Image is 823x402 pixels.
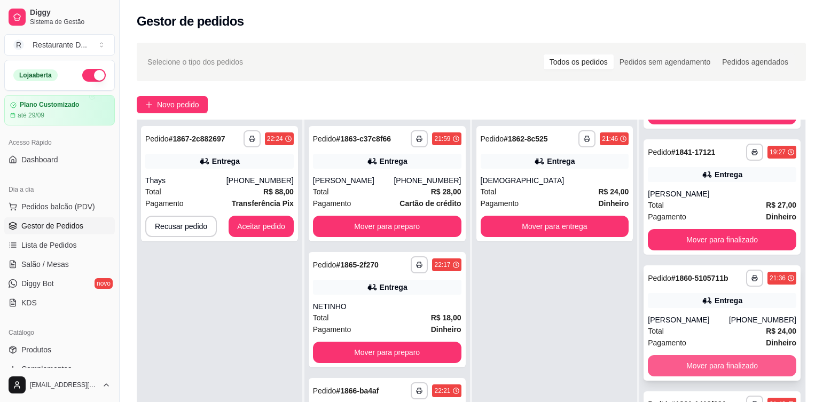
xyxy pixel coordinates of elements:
strong: R$ 88,00 [263,187,294,196]
div: 19:27 [770,148,786,156]
span: [EMAIL_ADDRESS][DOMAIN_NAME] [30,381,98,389]
div: 22:17 [434,261,450,269]
h2: Gestor de pedidos [137,13,244,30]
a: Gestor de Pedidos [4,217,115,234]
div: Entrega [715,169,742,180]
strong: R$ 24,00 [766,327,796,335]
div: Catálogo [4,324,115,341]
strong: # 1867-2c882697 [169,135,225,143]
div: Todos os pedidos [544,54,614,69]
span: Pagamento [481,198,519,209]
strong: Dinheiro [766,338,796,347]
a: Lista de Pedidos [4,237,115,254]
button: Mover para finalizado [648,229,796,250]
span: Novo pedido [157,99,199,111]
a: DiggySistema de Gestão [4,4,115,30]
span: Pedido [313,387,336,395]
strong: Dinheiro [431,325,461,334]
div: Loja aberta [13,69,58,81]
div: [PHONE_NUMBER] [226,175,294,186]
button: Aceitar pedido [229,216,294,237]
a: Produtos [4,341,115,358]
span: Total [648,325,664,337]
button: Alterar Status [82,69,106,82]
div: Restaurante D ... [33,40,87,50]
span: Pagamento [313,198,351,209]
span: Pedido [648,148,671,156]
a: Diggy Botnovo [4,275,115,292]
button: [EMAIL_ADDRESS][DOMAIN_NAME] [4,372,115,398]
div: Acesso Rápido [4,134,115,151]
div: [PERSON_NAME] [648,188,796,199]
button: Novo pedido [137,96,208,113]
div: [PERSON_NAME] [313,175,394,186]
span: Gestor de Pedidos [21,220,83,231]
span: Total [648,199,664,211]
div: Entrega [380,156,407,167]
span: Selecione o tipo dos pedidos [147,56,243,68]
strong: Dinheiro [598,199,629,208]
div: 21:36 [770,274,786,282]
span: Salão / Mesas [21,259,69,270]
div: Entrega [715,295,742,306]
span: Dashboard [21,154,58,165]
span: Pagamento [313,324,351,335]
div: Pedidos sem agendamento [614,54,716,69]
strong: # 1865-2f270 [336,261,378,269]
span: Pedido [313,135,336,143]
article: até 29/09 [18,111,44,120]
strong: Cartão de crédito [399,199,461,208]
span: Pedidos balcão (PDV) [21,201,95,212]
a: Dashboard [4,151,115,168]
a: Plano Customizadoaté 29/09 [4,95,115,125]
strong: R$ 18,00 [431,313,461,322]
div: [PERSON_NAME] [648,314,729,325]
span: Total [145,186,161,198]
a: Complementos [4,360,115,377]
strong: R$ 27,00 [766,201,796,209]
div: Entrega [380,282,407,293]
span: Pagamento [648,337,686,349]
div: Entrega [547,156,575,167]
span: Pedido [648,274,671,282]
button: Recusar pedido [145,216,217,237]
strong: R$ 24,00 [598,187,629,196]
span: Pedido [145,135,169,143]
div: 22:24 [267,135,283,143]
div: Dia a dia [4,181,115,198]
strong: # 1841-17121 [671,148,716,156]
button: Select a team [4,34,115,56]
span: Diggy [30,8,111,18]
span: Pedido [313,261,336,269]
button: Mover para preparo [313,342,461,363]
span: Total [481,186,497,198]
span: Total [313,312,329,324]
div: [PHONE_NUMBER] [394,175,461,186]
button: Mover para entrega [481,216,629,237]
span: Sistema de Gestão [30,18,111,26]
button: Pedidos balcão (PDV) [4,198,115,215]
button: Mover para preparo [313,216,461,237]
span: Produtos [21,344,51,355]
div: NETINHO [313,301,461,312]
strong: # 1866-ba4af [336,387,379,395]
span: R [13,40,24,50]
article: Plano Customizado [20,101,79,109]
strong: Transferência Pix [232,199,294,208]
div: 21:46 [602,135,618,143]
strong: R$ 28,00 [431,187,461,196]
span: Diggy Bot [21,278,54,289]
span: KDS [21,297,37,308]
strong: Dinheiro [766,212,796,221]
div: [PHONE_NUMBER] [729,314,796,325]
div: 22:21 [434,387,450,395]
strong: # 1862-8c525 [504,135,548,143]
span: Pagamento [145,198,184,209]
a: KDS [4,294,115,311]
span: Complementos [21,364,72,374]
div: [DEMOGRAPHIC_DATA] [481,175,629,186]
strong: # 1863-c37c8f66 [336,135,391,143]
div: 21:59 [434,135,450,143]
a: Salão / Mesas [4,256,115,273]
span: Pagamento [648,211,686,223]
